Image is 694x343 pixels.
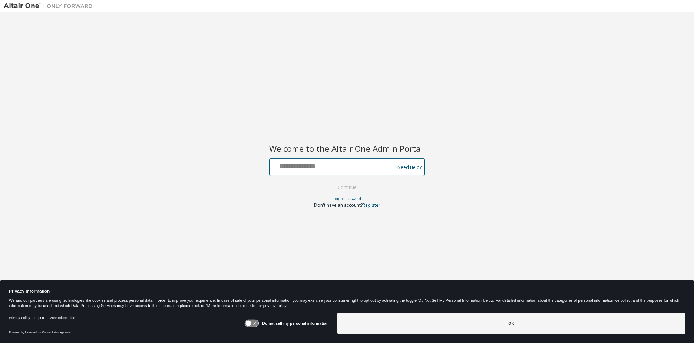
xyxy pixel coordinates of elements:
[4,2,96,10] img: Altair One
[269,143,425,154] h2: Welcome to the Altair One Admin Portal
[333,196,361,201] a: Forgot password
[314,202,363,208] span: Don't have an account?
[363,202,380,208] a: Register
